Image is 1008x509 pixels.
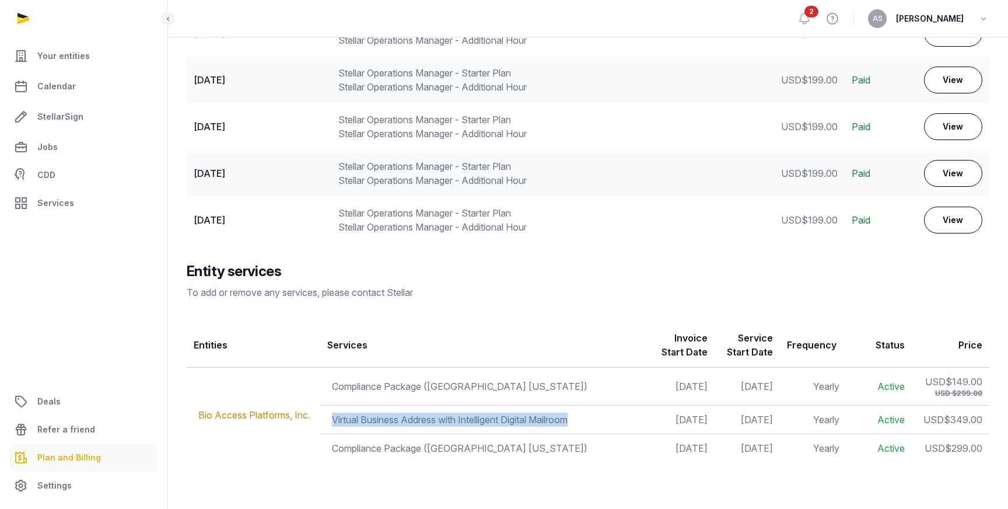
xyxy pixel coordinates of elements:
[781,214,801,226] span: USD
[873,15,883,22] span: AS
[780,368,846,406] td: Yearly
[338,206,759,234] div: Stellar Operations Manager - Starter Plan Stellar Operations Manager - Additional Hour
[944,414,982,426] span: $349.00
[846,323,911,368] th: Status
[37,479,72,493] span: Settings
[37,110,83,124] span: StellarSign
[37,196,74,210] span: Services
[320,368,649,406] td: Compliance Package ([GEOGRAPHIC_DATA] [US_STATE])
[9,42,158,70] a: Your entities
[37,140,58,154] span: Jobs
[9,388,158,416] a: Deals
[649,323,715,368] th: Invoice Start Date
[37,423,95,437] span: Refer a friend
[925,376,946,388] span: USD
[781,74,801,86] span: USD
[338,159,759,187] div: Stellar Operations Manager - Starter Plan Stellar Operations Manager - Additional Hour
[715,406,780,434] td: [DATE]
[338,66,759,94] div: Stellar Operations Manager - Starter Plan Stellar Operations Manager - Additional Hour
[846,368,911,406] td: Active
[9,103,158,131] a: StellarSign
[780,434,846,463] td: Yearly
[801,121,838,133] span: $199.00
[37,49,90,63] span: Your entities
[946,376,982,388] span: $149.00
[924,67,982,93] a: View
[715,368,780,406] td: [DATE]
[9,416,158,444] a: Refer a friend
[9,133,158,161] a: Jobs
[801,214,838,226] span: $199.00
[37,79,76,93] span: Calendar
[9,72,158,100] a: Calendar
[924,113,982,140] a: View
[37,451,101,465] span: Plan and Billing
[649,368,715,406] td: [DATE]
[187,103,331,150] td: [DATE]
[327,338,367,352] div: Services
[37,168,55,182] span: CDD
[37,395,61,409] span: Deals
[924,207,982,233] a: View
[846,434,911,463] td: Active
[9,444,158,472] a: Plan and Billing
[852,214,870,226] span: Paid
[9,163,158,187] a: CDD
[780,406,846,434] td: Yearly
[187,197,331,243] td: [DATE]
[924,160,982,187] a: View
[928,389,982,398] div: USD $299.00
[320,406,649,434] td: Virtual Business Address with Intelligent Digital Mailroom
[320,434,649,463] td: Compliance Package ([GEOGRAPHIC_DATA] [US_STATE])
[9,189,158,217] a: Services
[9,472,158,500] a: Settings
[187,262,989,281] div: Entity services
[846,406,911,434] td: Active
[780,323,846,368] th: Frequency
[925,442,945,454] span: USD
[896,12,964,26] span: [PERSON_NAME]
[649,434,715,463] td: [DATE]
[912,323,989,368] th: Price
[649,406,715,434] td: [DATE]
[852,121,870,133] span: Paid
[868,9,887,28] button: AS
[852,168,870,179] span: Paid
[950,453,1008,509] iframe: Chat Widget
[198,409,310,421] a: Bio Access Platforms, Inc.
[715,434,780,463] td: [DATE]
[338,113,759,141] div: Stellar Operations Manager - Starter Plan Stellar Operations Manager - Additional Hour
[801,74,838,86] span: $199.00
[187,150,331,197] td: [DATE]
[801,168,838,179] span: $199.00
[194,338,228,352] div: Entities
[781,121,801,133] span: USD
[852,74,870,86] span: Paid
[804,6,818,18] span: 2
[187,285,989,299] div: To add or remove any services, please contact Stellar
[715,323,780,368] th: Service Start Date
[781,168,801,179] span: USD
[923,414,944,426] span: USD
[945,442,982,454] span: $299.00
[187,57,331,103] td: [DATE]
